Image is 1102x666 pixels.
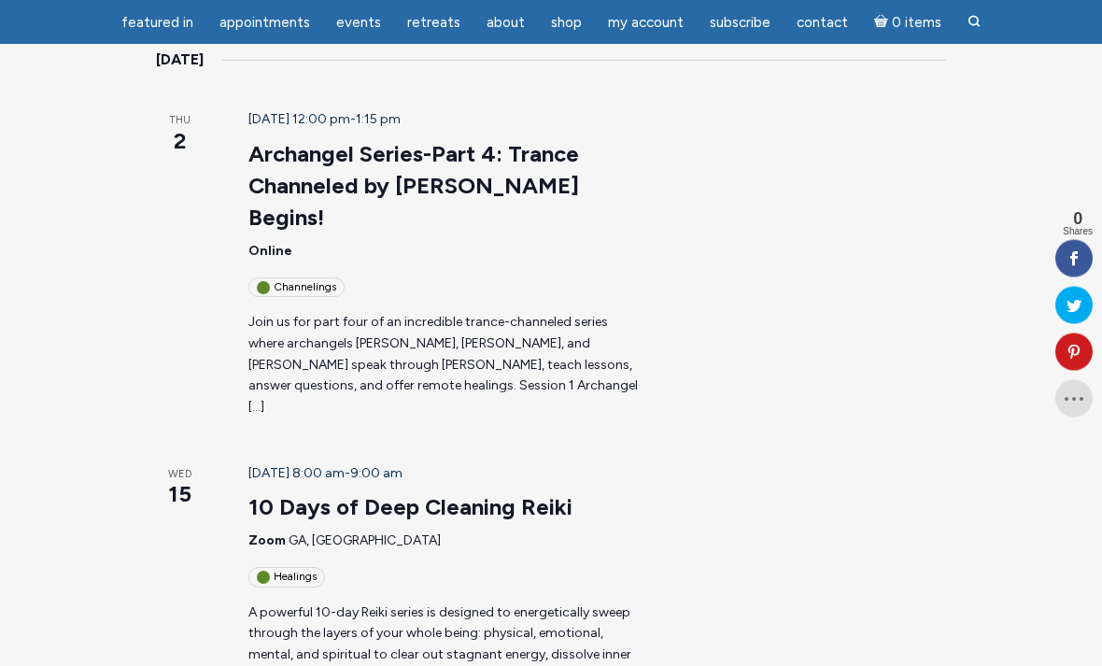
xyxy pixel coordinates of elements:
[248,278,345,298] div: Channelings
[336,14,381,31] span: Events
[248,466,345,482] span: [DATE] 8:00 am
[540,5,593,41] a: Shop
[1063,210,1093,227] span: 0
[785,5,859,41] a: Contact
[407,14,460,31] span: Retreats
[396,5,472,41] a: Retreats
[487,14,525,31] span: About
[156,479,204,511] span: 15
[121,14,193,31] span: featured in
[248,141,579,233] a: Archangel Series-Part 4: Trance Channeled by [PERSON_NAME] Begins!
[551,14,582,31] span: Shop
[248,244,292,260] span: Online
[248,494,572,522] a: 10 Days of Deep Cleaning Reiki
[699,5,782,41] a: Subscribe
[156,114,204,130] span: Thu
[325,5,392,41] a: Events
[248,568,325,588] div: Healings
[248,313,640,418] p: Join us for part four of an incredible trance-channeled series where archangels [PERSON_NAME], [P...
[350,466,403,482] span: 9:00 am
[356,112,401,128] span: 1:15 pm
[248,112,401,128] time: -
[597,5,695,41] a: My Account
[219,14,310,31] span: Appointments
[248,533,286,549] span: Zoom
[1063,227,1093,236] span: Shares
[156,49,204,73] time: [DATE]
[248,112,350,128] span: [DATE] 12:00 pm
[608,14,684,31] span: My Account
[475,5,536,41] a: About
[289,533,441,549] span: GA, [GEOGRAPHIC_DATA]
[208,5,321,41] a: Appointments
[156,126,204,158] span: 2
[156,468,204,484] span: Wed
[248,466,403,482] time: -
[863,3,953,41] a: Cart0 items
[797,14,848,31] span: Contact
[874,14,892,31] i: Cart
[892,16,941,30] span: 0 items
[110,5,205,41] a: featured in
[710,14,770,31] span: Subscribe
